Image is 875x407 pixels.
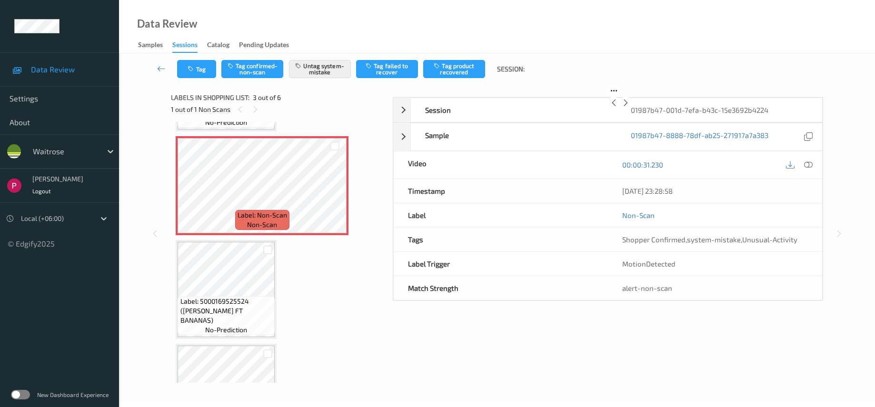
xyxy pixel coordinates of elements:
[687,235,741,244] span: system-mistake
[393,98,822,122] div: Session01987b47-001d-7efa-b43c-15e3692b4224
[622,186,808,196] div: [DATE] 23:28:58
[207,39,239,52] a: Catalog
[622,283,808,293] div: alert-non-scan
[394,228,608,251] div: Tags
[205,118,247,127] span: no-prediction
[138,39,172,52] a: Samples
[423,60,485,78] button: Tag product recovered
[608,252,822,276] div: MotionDetected
[622,210,655,220] a: Non-Scan
[411,123,616,150] div: Sample
[205,325,247,335] span: no-prediction
[622,160,663,169] a: 00:00:31.230
[207,40,229,52] div: Catalog
[394,151,608,179] div: Video
[171,93,249,102] span: Labels in shopping list:
[394,252,608,276] div: Label Trigger
[411,98,616,122] div: Session
[631,130,768,143] a: 01987b47-8888-78df-ab25-271917a7a383
[177,60,216,78] button: Tag
[180,297,273,325] span: Label: 5000169525524 ([PERSON_NAME] FT BANANAS)
[622,235,797,244] span: , ,
[289,60,351,78] button: Untag system-mistake
[394,203,608,227] div: Label
[221,60,283,78] button: Tag confirmed-non-scan
[356,60,418,78] button: Tag failed to recover
[393,123,822,151] div: Sample01987b47-8888-78df-ab25-271917a7a383
[171,103,386,115] div: 1 out of 1 Non Scans
[742,235,797,244] span: Unusual-Activity
[253,93,281,102] span: 3 out of 6
[247,220,277,229] span: non-scan
[394,276,608,300] div: Match Strength
[239,39,298,52] a: Pending Updates
[238,210,287,220] span: Label: Non-Scan
[622,235,686,244] span: Shopper Confirmed
[172,40,198,53] div: Sessions
[239,40,289,52] div: Pending Updates
[172,39,207,53] a: Sessions
[497,64,525,74] span: Session:
[616,98,822,122] div: 01987b47-001d-7efa-b43c-15e3692b4224
[137,19,197,29] div: Data Review
[138,40,163,52] div: Samples
[394,179,608,203] div: Timestamp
